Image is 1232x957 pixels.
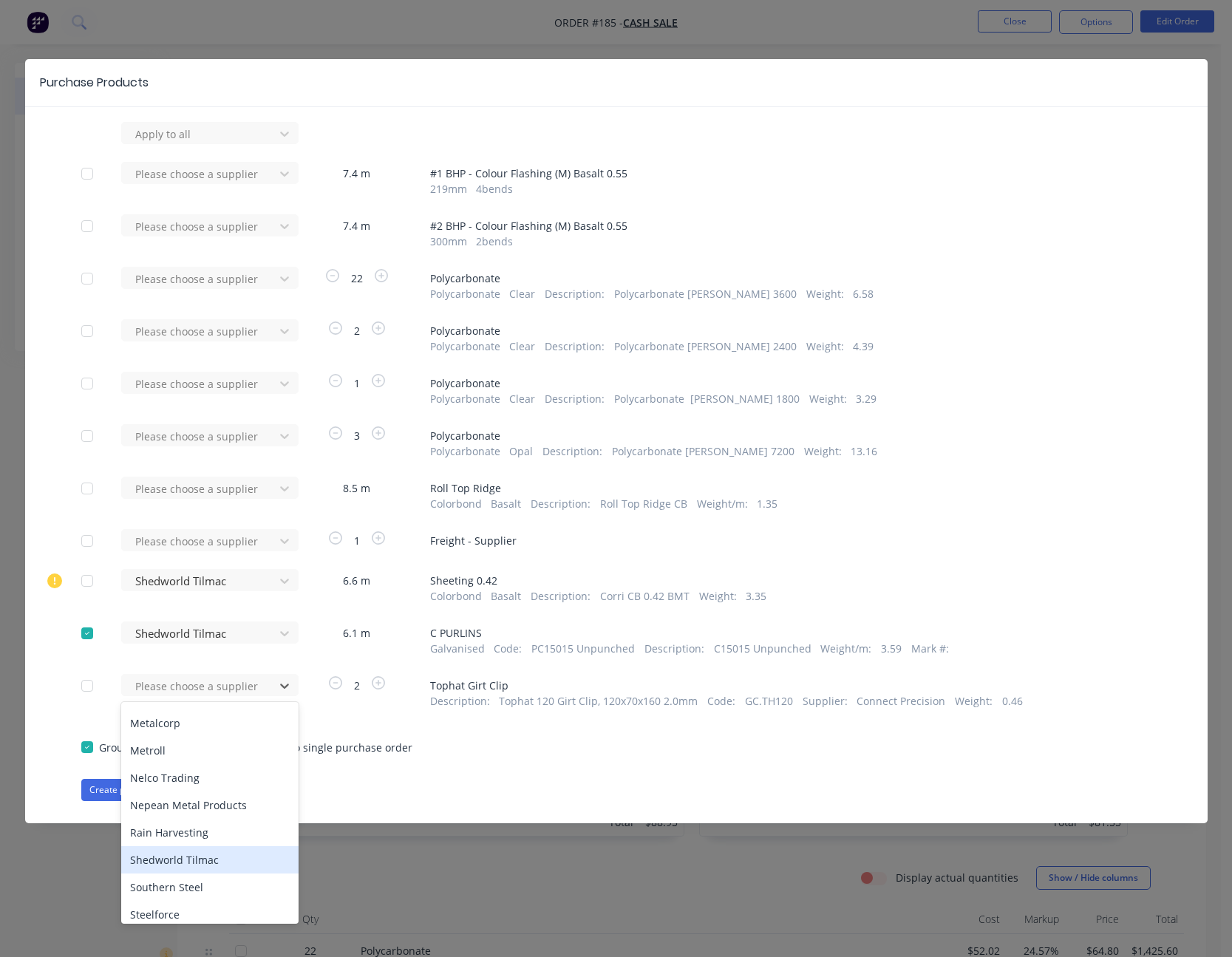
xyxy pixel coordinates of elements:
[345,678,369,693] span: 2
[853,286,874,302] span: 6.58
[809,391,847,406] span: Weight :
[430,338,500,354] span: Polycarbonate
[531,641,635,656] span: PC15015 Unpunched
[334,218,379,234] span: 7.4 m
[614,391,800,406] span: Polycarbonate [PERSON_NAME] 1800
[697,496,748,511] span: Weight/m :
[804,443,842,459] span: Weight :
[542,443,602,459] span: Description :
[121,901,299,928] div: Steelforce
[746,588,766,604] span: 3.35
[345,375,369,391] span: 1
[851,443,877,459] span: 13.16
[806,338,844,354] span: Weight :
[757,496,777,511] span: 1.35
[345,323,369,338] span: 2
[509,286,535,302] span: Clear
[545,391,605,406] span: Description :
[430,234,467,249] span: 300 mm
[476,234,513,249] span: 2 bends
[334,166,379,181] span: 7.4 m
[911,641,949,656] span: Mark # :
[342,270,372,286] span: 22
[491,588,521,604] span: Basalt
[430,375,1151,391] span: Polycarbonate
[614,338,797,354] span: Polycarbonate [PERSON_NAME] 2400
[430,588,482,604] span: Colorbond
[499,693,698,709] span: Tophat 120 Girt Clip, 120x70x160 2.0mm
[121,846,299,873] div: Shedworld Tilmac
[600,588,690,604] span: Corri CB 0.42 BMT
[494,641,522,656] span: Code :
[345,428,369,443] span: 3
[121,737,299,764] div: Metroll
[430,693,490,709] span: Description :
[430,218,1151,234] span: # 2 BHP - Colour Flashing (M) Basalt 0.55
[531,588,591,604] span: Description :
[430,480,1151,496] span: Roll Top Ridge
[121,873,299,901] div: Southern Steel
[509,338,535,354] span: Clear
[614,286,797,302] span: Polycarbonate [PERSON_NAME] 3600
[345,533,369,548] span: 1
[856,391,877,406] span: 3.29
[334,480,379,496] span: 8.5 m
[121,819,299,846] div: Rain Harvesting
[545,338,605,354] span: Description :
[644,641,704,656] span: Description :
[531,496,591,511] span: Description :
[430,286,500,302] span: Polycarbonate
[40,74,149,92] div: Purchase Products
[612,443,794,459] span: Polycarbonate [PERSON_NAME] 7200
[430,166,1151,181] span: # 1 BHP - Colour Flashing (M) Basalt 0.55
[81,779,177,801] button: Create purchase(s)
[430,573,1151,588] span: Sheeting 0.42
[955,693,993,709] span: Weight :
[509,391,535,406] span: Clear
[430,428,1151,443] span: Polycarbonate
[545,286,605,302] span: Description :
[806,286,844,302] span: Weight :
[491,496,521,511] span: Basalt
[121,709,299,737] div: Metalcorp
[1002,693,1023,709] span: 0.46
[430,678,1151,693] span: Tophat Girt Clip
[745,693,793,709] span: GC.TH120
[430,625,1151,641] span: C PURLINS
[430,181,467,197] span: 219 mm
[334,573,379,588] span: 6.6 m
[121,764,299,791] div: Nelco Trading
[334,625,379,641] span: 6.1 m
[121,791,299,819] div: Nepean Metal Products
[430,496,482,511] span: Colorbond
[600,496,687,511] span: Roll Top Ridge CB
[820,641,871,656] span: Weight/m :
[430,323,1151,338] span: Polycarbonate
[430,641,485,656] span: Galvanised
[430,391,500,406] span: Polycarbonate
[699,588,737,604] span: Weight :
[430,443,500,459] span: Polycarbonate
[714,641,811,656] span: C15015 Unpunched
[803,693,848,709] span: Supplier :
[430,533,1151,548] span: Freight - Supplier
[509,443,533,459] span: Opal
[430,270,1151,286] span: Polycarbonate
[881,641,902,656] span: 3.59
[857,693,945,709] span: Connect Precision
[476,181,513,197] span: 4 bends
[707,693,735,709] span: Code :
[853,338,874,354] span: 4.39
